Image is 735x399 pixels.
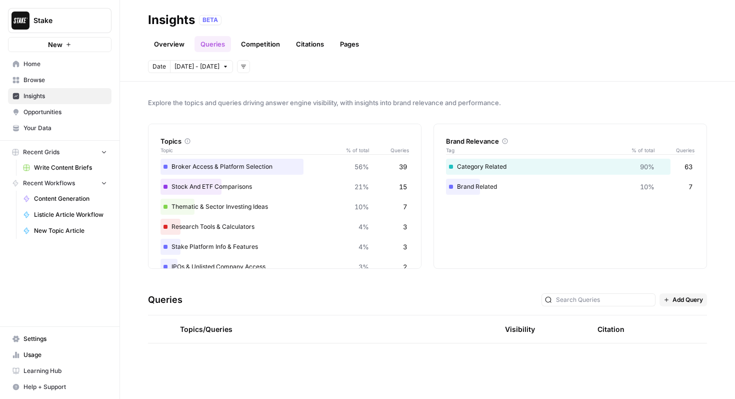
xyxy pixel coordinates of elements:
[148,36,190,52] a: Overview
[505,324,535,334] div: Visibility
[8,347,111,363] a: Usage
[23,350,107,359] span: Usage
[8,331,111,347] a: Settings
[358,242,369,252] span: 4%
[174,62,219,71] span: [DATE] - [DATE]
[446,159,694,175] div: Category Related
[446,136,694,146] div: Brand Relevance
[446,179,694,195] div: Brand Related
[18,207,111,223] a: Listicle Article Workflow
[23,124,107,133] span: Your Data
[597,315,624,343] div: Citation
[8,363,111,379] a: Learning Hub
[8,37,111,52] button: New
[8,176,111,191] button: Recent Workflows
[34,163,107,172] span: Write Content Briefs
[180,315,394,343] div: Topics/Queries
[160,219,409,235] div: Research Tools & Calculators
[8,88,111,104] a: Insights
[148,293,182,307] h3: Queries
[160,159,409,175] div: Broker Access & Platform Selection
[684,162,692,172] span: 63
[23,92,107,101] span: Insights
[23,366,107,375] span: Learning Hub
[199,15,221,25] div: BETA
[148,12,195,28] div: Insights
[23,179,75,188] span: Recent Workflows
[48,40,62,50] span: New
[8,379,111,395] button: Help + Support
[403,202,407,212] span: 7
[334,36,365,52] a: Pages
[688,182,692,192] span: 7
[235,36,286,52] a: Competition
[403,222,407,232] span: 3
[8,72,111,88] a: Browse
[23,60,107,69] span: Home
[23,382,107,391] span: Help + Support
[358,262,369,272] span: 3%
[654,146,694,154] span: Queries
[160,239,409,255] div: Stake Platform Info & Features
[8,120,111,136] a: Your Data
[403,262,407,272] span: 2
[194,36,231,52] a: Queries
[354,202,369,212] span: 10%
[403,242,407,252] span: 3
[34,226,107,235] span: New Topic Article
[354,162,369,172] span: 56%
[18,191,111,207] a: Content Generation
[170,60,233,73] button: [DATE] - [DATE]
[23,148,59,157] span: Recent Grids
[23,76,107,85] span: Browse
[8,8,111,33] button: Workspace: Stake
[672,295,703,304] span: Add Query
[160,146,339,154] span: Topic
[152,62,166,71] span: Date
[23,108,107,117] span: Opportunities
[369,146,409,154] span: Queries
[160,179,409,195] div: Stock And ETF Comparisons
[556,295,652,305] input: Search Queries
[33,16,94,26] span: Stake
[624,146,654,154] span: % of total
[8,145,111,160] button: Recent Grids
[148,98,707,108] span: Explore the topics and queries driving answer engine visibility, with insights into brand relevan...
[446,146,624,154] span: Tag
[659,293,707,306] button: Add Query
[160,199,409,215] div: Thematic & Sector Investing Ideas
[8,104,111,120] a: Opportunities
[399,162,407,172] span: 39
[18,223,111,239] a: New Topic Article
[18,160,111,176] a: Write Content Briefs
[339,146,369,154] span: % of total
[640,182,654,192] span: 10%
[23,334,107,343] span: Settings
[34,210,107,219] span: Listicle Article Workflow
[34,194,107,203] span: Content Generation
[640,162,654,172] span: 90%
[399,182,407,192] span: 15
[11,12,29,30] img: Stake Logo
[160,259,409,275] div: IPOs & Unlisted Company Access
[358,222,369,232] span: 4%
[160,136,409,146] div: Topics
[354,182,369,192] span: 21%
[8,56,111,72] a: Home
[290,36,330,52] a: Citations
